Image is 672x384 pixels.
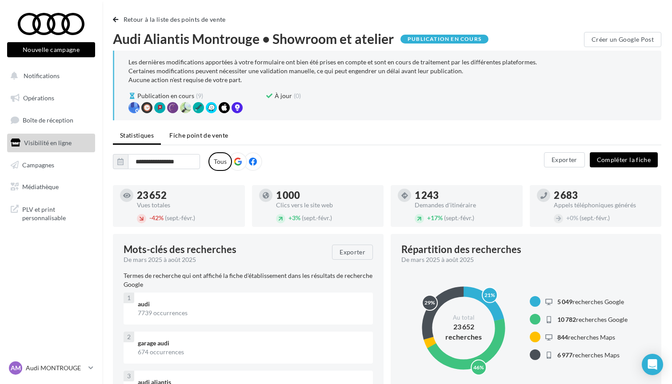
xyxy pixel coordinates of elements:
[5,67,93,85] button: Notifications
[557,298,624,305] span: recherches Google
[138,339,366,348] div: garage audi
[427,214,431,222] span: +
[566,214,570,222] span: +
[642,354,663,375] div: Open Intercom Messenger
[401,255,644,264] div: De mars 2025 à août 2025
[22,203,92,222] span: PLV et print personnalisable
[24,72,60,79] span: Notifications
[554,190,655,200] div: 2 683
[288,214,300,222] span: 3%
[557,333,568,341] span: 844
[557,333,615,341] span: recherches Maps
[138,300,366,309] div: audi
[137,202,238,208] div: Vues totales
[165,214,195,222] span: (sept.-févr.)
[427,214,443,222] span: 17%
[275,91,292,100] span: À jour
[5,89,97,107] a: Opérations
[22,183,59,190] span: Médiathèque
[137,91,194,100] span: Publication en cours
[137,190,238,200] div: 23 652
[196,91,203,100] span: (9)
[5,200,97,226] a: PLV et print personnalisable
[7,360,95,376] a: AM Audi MONTROUGE
[302,214,332,222] span: (sept.-févr.)
[557,351,620,359] span: recherches Maps
[554,202,655,208] div: Appels téléphoniques générés
[124,16,226,23] span: Retour à la liste des points de vente
[5,156,97,174] a: Campagnes
[557,316,628,323] span: recherches Google
[124,245,236,254] span: Mots-clés des recherches
[149,214,164,222] span: 42%
[5,111,97,130] a: Boîte de réception
[544,152,585,167] button: Exporter
[288,214,292,222] span: +
[5,178,97,196] a: Médiathèque
[124,255,325,264] div: De mars 2025 à août 2025
[138,348,366,356] div: 674 occurrences
[124,371,134,381] div: 3
[5,134,97,152] a: Visibilité en ligne
[138,309,366,317] div: 7739 occurrences
[415,190,516,200] div: 1 243
[169,131,228,139] span: Fiche point de vente
[276,190,377,200] div: 1 000
[401,245,521,254] div: Répartition des recherches
[128,58,647,84] div: Les dernières modifications apportées à votre formulaire ont bien été prises en compte et sont en...
[584,32,661,47] button: Créer un Google Post
[124,271,373,289] p: Termes de recherche qui ont affiché la fiche d'établissement dans les résultats de recherche Google
[332,245,373,260] button: Exporter
[444,214,474,222] span: (sept.-févr.)
[149,214,152,222] span: -
[23,94,54,102] span: Opérations
[557,298,572,305] span: 5 049
[124,293,134,303] div: 1
[415,202,516,208] div: Demandes d'itinéraire
[124,332,134,342] div: 2
[11,364,21,372] span: AM
[26,364,85,372] p: Audi MONTROUGE
[557,351,572,359] span: 6 977
[590,152,658,167] button: Compléter la fiche
[580,214,610,222] span: (sept.-févr.)
[23,116,73,124] span: Boîte de réception
[294,91,301,100] span: (0)
[400,35,488,44] div: Publication en cours
[566,214,578,222] span: 0%
[113,32,394,45] span: Audi Aliantis Montrouge • Showroom et atelier
[22,161,54,168] span: Campagnes
[24,139,72,146] span: Visibilité en ligne
[7,42,95,57] button: Nouvelle campagne
[586,155,661,163] a: Compléter la fiche
[113,14,229,25] button: Retour à la liste des points de vente
[557,316,576,323] span: 10 782
[208,152,232,171] label: Tous
[276,202,377,208] div: Clics vers le site web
